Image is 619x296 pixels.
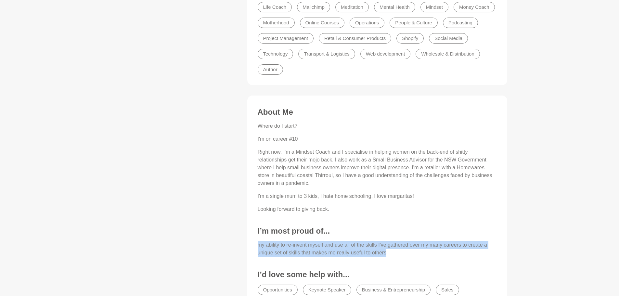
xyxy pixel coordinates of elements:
[258,148,497,187] p: Right now, I'm a Mindset Coach and I specialise in helping women on the back-end of shitty relati...
[258,270,497,279] h3: I’d love some help with...
[258,226,497,236] h3: I’m most proud of...
[258,192,497,200] p: I'm a single mum to 3 kids, I hate home schooling, I love margaritas!
[258,122,497,130] p: Where do I start?
[258,241,497,257] p: my ability to re-invent myself and use all of the skills I've gathered over my many careers to cr...
[258,107,497,117] h3: About Me
[258,205,497,213] p: Looking forward to giving back.
[258,135,497,143] p: I'm on career #10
